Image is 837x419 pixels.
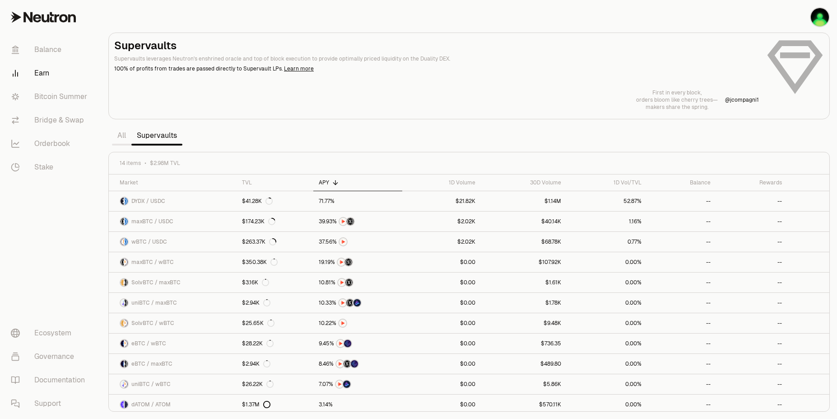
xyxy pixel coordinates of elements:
[647,191,716,211] a: --
[481,293,567,313] a: $1.78K
[725,96,759,104] a: @jcompagni1
[4,85,98,108] a: Bitcoin Summer
[345,279,353,286] img: Structured Points
[647,374,716,394] a: --
[716,293,788,313] a: --
[481,395,567,414] a: $570.11K
[121,218,124,225] img: maxBTC Logo
[339,238,347,245] img: NTRN
[131,198,165,205] span: DYDX / USDC
[313,354,402,374] a: NTRNStructured PointsEtherFi Points
[4,368,98,392] a: Documentation
[121,401,124,408] img: dATOM Logo
[339,218,347,225] img: NTRN
[313,252,402,272] a: NTRNStructured Points
[636,89,718,111] a: First in every block,orders bloom like cherry trees—makers share the spring.
[647,334,716,353] a: --
[636,96,718,104] p: orders bloom like cherry trees—
[120,160,141,167] span: 14 items
[150,160,180,167] span: $2.98M TVL
[721,179,782,186] div: Rewards
[114,38,759,53] h2: Supervaults
[242,320,274,327] div: $25.65K
[716,232,788,252] a: --
[338,259,345,266] img: NTRN
[716,252,788,272] a: --
[319,339,397,348] button: NTRNEtherFi Points
[237,212,313,231] a: $174.23K
[4,38,98,61] a: Balance
[125,381,128,388] img: wBTC Logo
[242,279,269,286] div: $3.16K
[336,360,344,367] img: NTRN
[131,259,174,266] span: maxBTC / wBTC
[716,212,788,231] a: --
[343,381,350,388] img: Bedrock Diamonds
[313,232,402,252] a: NTRN
[313,273,402,292] a: NTRNStructured Points
[121,198,124,205] img: DYDX Logo
[131,401,171,408] span: dATOM / ATOM
[647,293,716,313] a: --
[125,320,128,327] img: wBTC Logo
[402,293,481,313] a: $0.00
[346,299,353,306] img: Structured Points
[347,218,354,225] img: Structured Points
[4,108,98,132] a: Bridge & Swap
[481,191,567,211] a: $1.14M
[237,273,313,292] a: $3.16K
[337,340,344,347] img: NTRN
[319,179,397,186] div: APY
[242,259,278,266] div: $350.38K
[109,354,237,374] a: eBTC LogomaxBTC LogoeBTC / maxBTC
[647,273,716,292] a: --
[4,321,98,345] a: Ecosystem
[351,360,358,367] img: EtherFi Points
[109,313,237,333] a: SolvBTC LogowBTC LogoSolvBTC / wBTC
[344,340,351,347] img: EtherFi Points
[242,401,270,408] div: $1.37M
[567,293,647,313] a: 0.00%
[313,313,402,333] a: NTRN
[131,340,166,347] span: eBTC / wBTC
[647,354,716,374] a: --
[121,299,124,306] img: uniBTC Logo
[109,395,237,414] a: dATOM LogoATOM LogodATOM / ATOM
[636,89,718,96] p: First in every block,
[567,273,647,292] a: 0.00%
[481,212,567,231] a: $40.14K
[313,374,402,394] a: NTRNBedrock Diamonds
[481,374,567,394] a: $5.86K
[567,334,647,353] a: 0.00%
[319,258,397,267] button: NTRNStructured Points
[237,374,313,394] a: $26.22K
[237,334,313,353] a: $28.22K
[4,345,98,368] a: Governance
[131,299,177,306] span: uniBTC / maxBTC
[109,273,237,292] a: SolvBTC LogomaxBTC LogoSolvBTC / maxBTC
[402,395,481,414] a: $0.00
[125,299,128,306] img: maxBTC Logo
[242,179,308,186] div: TVL
[402,252,481,272] a: $0.00
[567,313,647,333] a: 0.00%
[125,360,128,367] img: maxBTC Logo
[4,392,98,415] a: Support
[336,381,343,388] img: NTRN
[481,252,567,272] a: $107.92K
[4,132,98,155] a: Orderbook
[481,354,567,374] a: $489.80
[319,359,397,368] button: NTRNStructured PointsEtherFi Points
[4,61,98,85] a: Earn
[402,212,481,231] a: $2.02K
[4,155,98,179] a: Stake
[242,218,275,225] div: $174.23K
[567,354,647,374] a: 0.00%
[652,179,710,186] div: Balance
[572,179,642,186] div: 1D Vol/TVL
[109,191,237,211] a: DYDX LogoUSDC LogoDYDX / USDC
[647,395,716,414] a: --
[237,354,313,374] a: $2.94K
[109,212,237,231] a: maxBTC LogoUSDC LogomaxBTC / USDC
[319,278,397,287] button: NTRNStructured Points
